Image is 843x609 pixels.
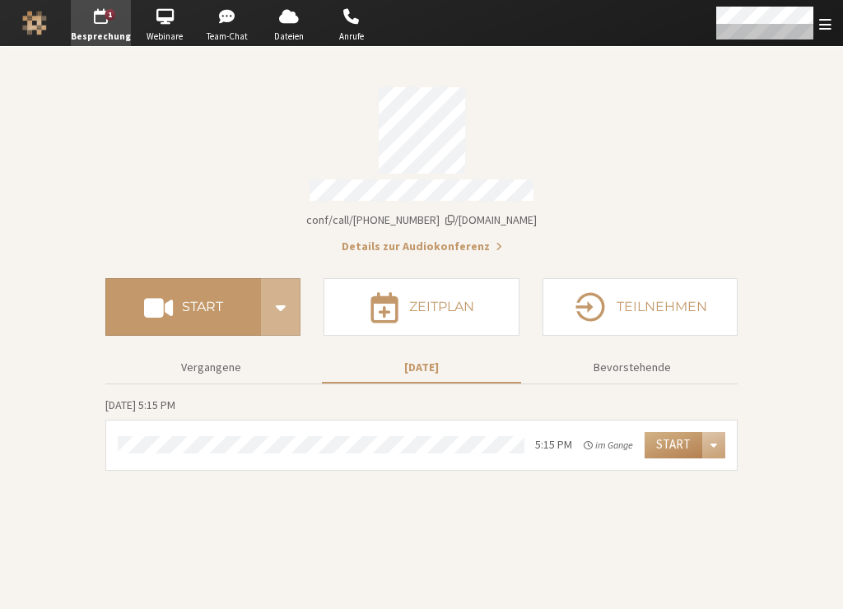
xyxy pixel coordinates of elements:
button: Teilnehmen [543,278,738,336]
button: Details zur Audiokonferenz [342,238,502,255]
button: Start [105,278,261,336]
h4: Zeitplan [409,300,474,314]
button: [DATE] [322,353,521,382]
button: Kopieren des Links zu meinem BesprechungsraumKopieren des Links zu meinem Besprechungsraum [306,212,537,229]
span: [DATE] 5:15 PM [105,397,175,412]
div: Menü öffnen [702,432,725,458]
div: 1 [105,9,116,21]
img: Iotum [22,11,47,35]
button: Zeitplan [324,278,519,336]
span: Besprechung [71,30,131,44]
div: 5:15 PM [535,436,572,453]
span: Webinare [136,30,193,44]
span: Team-Chat [198,30,256,44]
span: Dateien [260,30,318,44]
span: Kopieren des Links zu meinem Besprechungsraum [306,212,537,227]
h4: Teilnehmen [617,300,707,314]
button: Bevorstehende [533,353,732,382]
section: Heutige Besprechungen [105,396,738,471]
button: Vergangene [111,353,310,382]
span: Anrufe [323,30,380,44]
section: Kontodaten [105,76,738,255]
div: Start conference options [261,278,300,336]
h4: Start [182,300,223,314]
em: im Gange [584,438,633,453]
button: Start [645,432,702,458]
